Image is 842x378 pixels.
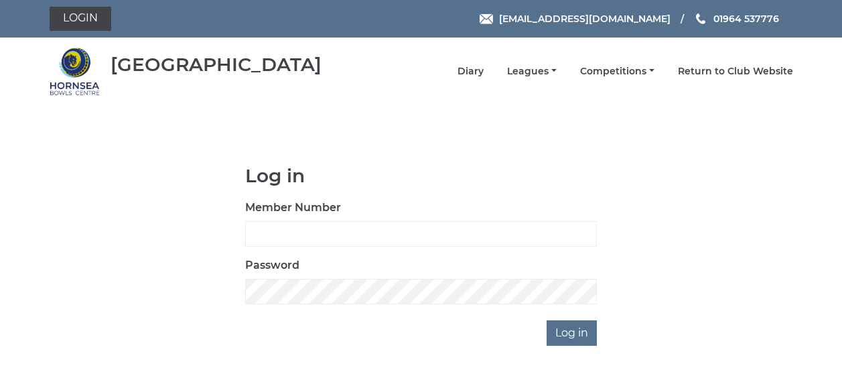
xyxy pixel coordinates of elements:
[499,13,671,25] span: [EMAIL_ADDRESS][DOMAIN_NAME]
[245,200,341,216] label: Member Number
[50,7,111,31] a: Login
[507,65,557,78] a: Leagues
[50,46,100,97] img: Hornsea Bowls Centre
[694,11,779,26] a: Phone us 01964 537776
[111,54,322,75] div: [GEOGRAPHIC_DATA]
[696,13,705,24] img: Phone us
[678,65,793,78] a: Return to Club Website
[480,14,493,24] img: Email
[245,257,299,273] label: Password
[480,11,671,26] a: Email [EMAIL_ADDRESS][DOMAIN_NAME]
[713,13,779,25] span: 01964 537776
[245,166,597,186] h1: Log in
[580,65,654,78] a: Competitions
[458,65,484,78] a: Diary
